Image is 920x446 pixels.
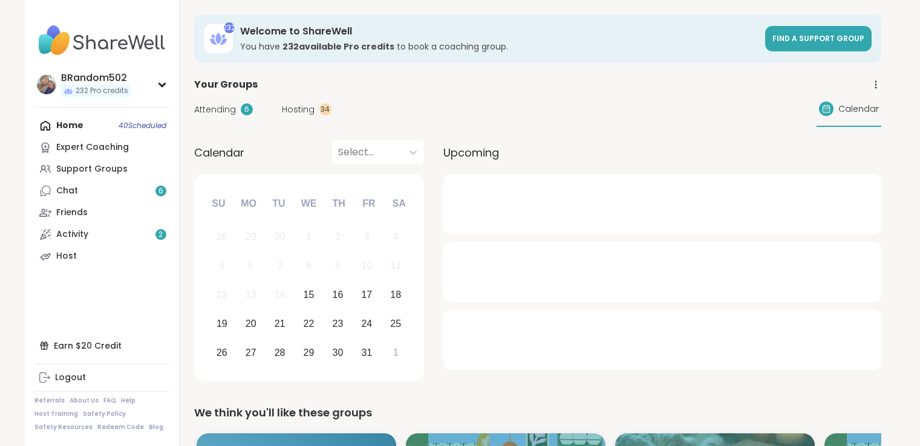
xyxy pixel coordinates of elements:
[325,340,351,366] div: Choose Thursday, October 30th, 2025
[158,186,163,196] span: 6
[390,257,401,274] div: 11
[224,22,235,33] div: 232
[361,315,372,332] div: 24
[354,282,380,308] div: Choose Friday, October 17th, 2025
[246,315,256,332] div: 20
[61,71,131,85] div: BRandom502
[306,228,312,245] div: 1
[354,311,380,337] div: Choose Friday, October 24th, 2025
[246,228,256,245] div: 29
[246,286,256,303] div: 13
[393,228,399,245] div: 4
[275,315,285,332] div: 21
[34,158,169,180] a: Support Groups
[267,253,293,279] div: Not available Tuesday, October 7th, 2025
[34,224,169,245] a: Activity2
[209,311,235,337] div: Choose Sunday, October 19th, 2025
[333,286,344,303] div: 16
[304,344,315,361] div: 29
[393,344,399,361] div: 1
[34,202,169,224] a: Friends
[70,396,99,405] a: About Us
[333,344,344,361] div: 30
[56,185,78,197] div: Chat
[56,163,128,175] div: Support Groups
[248,257,253,274] div: 6
[121,396,135,405] a: Help
[56,141,129,154] div: Expert Coaching
[34,245,169,267] a: Host
[383,282,409,308] div: Choose Saturday, October 18th, 2025
[238,282,264,308] div: Not available Monday, October 13th, 2025
[383,311,409,337] div: Choose Saturday, October 25th, 2025
[34,335,169,357] div: Earn $20 Credit
[383,253,409,279] div: Not available Saturday, October 11th, 2025
[34,137,169,158] a: Expert Coaching
[235,190,262,217] div: Mo
[304,286,315,303] div: 15
[34,180,169,202] a: Chat6
[765,26,872,51] a: Find a support group
[383,224,409,250] div: Not available Saturday, October 4th, 2025
[217,286,227,303] div: 12
[238,340,264,366] div: Choose Monday, October 27th, 2025
[296,311,322,337] div: Choose Wednesday, October 22nd, 2025
[34,396,65,405] a: Referrals
[217,344,227,361] div: 26
[296,224,322,250] div: Not available Wednesday, October 1st, 2025
[325,282,351,308] div: Choose Thursday, October 16th, 2025
[238,224,264,250] div: Not available Monday, September 29th, 2025
[103,396,116,405] a: FAQ
[267,340,293,366] div: Choose Tuesday, October 28th, 2025
[194,144,244,161] span: Calendar
[319,103,331,115] div: 34
[383,340,409,366] div: Choose Saturday, November 1st, 2025
[194,77,258,92] span: Your Groups
[76,86,128,96] span: 232 Pro credits
[335,228,341,245] div: 2
[325,190,352,217] div: Th
[34,19,169,62] img: ShareWell Nav Logo
[149,423,163,431] a: Blog
[325,224,351,250] div: Not available Thursday, October 2nd, 2025
[361,257,372,274] div: 10
[282,103,315,116] span: Hosting
[390,286,401,303] div: 18
[56,207,88,219] div: Friends
[277,257,282,274] div: 7
[282,40,394,53] b: 232 available Pro credit s
[209,253,235,279] div: Not available Sunday, October 5th, 2025
[443,144,499,161] span: Upcoming
[238,253,264,279] div: Not available Monday, October 6th, 2025
[304,315,315,332] div: 22
[217,228,227,245] div: 28
[295,190,322,217] div: We
[296,340,322,366] div: Choose Wednesday, October 29th, 2025
[240,40,758,53] h3: You have to book a coaching group.
[356,190,382,217] div: Fr
[354,224,380,250] div: Not available Friday, October 3rd, 2025
[34,367,169,389] a: Logout
[209,340,235,366] div: Choose Sunday, October 26th, 2025
[83,410,126,418] a: Safety Policy
[217,315,227,332] div: 19
[306,257,312,274] div: 8
[385,190,412,217] div: Sa
[325,311,351,337] div: Choose Thursday, October 23rd, 2025
[296,253,322,279] div: Not available Wednesday, October 8th, 2025
[275,228,285,245] div: 30
[219,257,224,274] div: 5
[325,253,351,279] div: Not available Thursday, October 9th, 2025
[267,224,293,250] div: Not available Tuesday, September 30th, 2025
[838,103,879,115] span: Calendar
[275,286,285,303] div: 14
[267,311,293,337] div: Choose Tuesday, October 21st, 2025
[158,230,163,240] span: 2
[354,253,380,279] div: Not available Friday, October 10th, 2025
[390,315,401,332] div: 25
[207,222,410,367] div: month 2025-10
[354,340,380,366] div: Choose Friday, October 31st, 2025
[56,228,88,241] div: Activity
[205,190,232,217] div: Su
[97,423,144,431] a: Redeem Code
